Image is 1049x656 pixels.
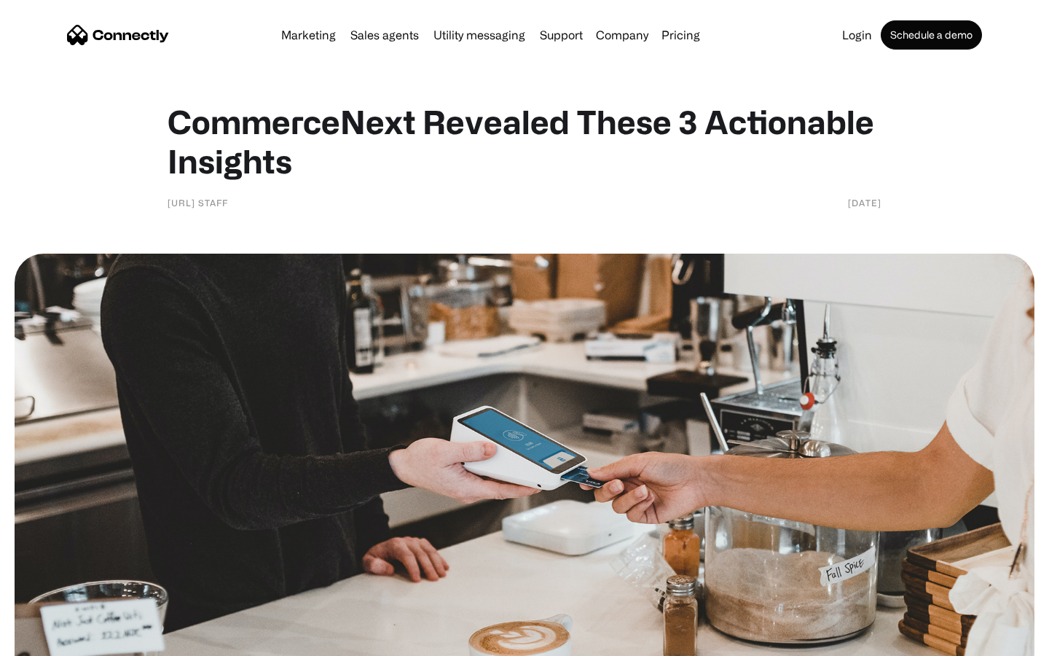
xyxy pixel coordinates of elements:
[836,29,878,41] a: Login
[848,195,881,210] div: [DATE]
[168,195,228,210] div: [URL] Staff
[15,630,87,651] aside: Language selected: English
[29,630,87,651] ul: Language list
[656,29,706,41] a: Pricing
[596,25,648,45] div: Company
[881,20,982,50] a: Schedule a demo
[275,29,342,41] a: Marketing
[428,29,531,41] a: Utility messaging
[345,29,425,41] a: Sales agents
[534,29,589,41] a: Support
[168,102,881,181] h1: CommerceNext Revealed These 3 Actionable Insights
